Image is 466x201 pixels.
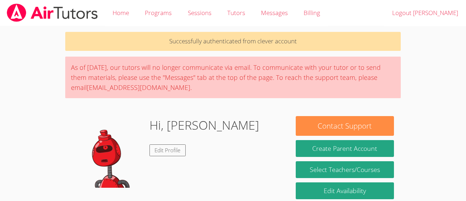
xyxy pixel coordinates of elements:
button: Create Parent Account [296,140,394,157]
img: default.png [72,116,144,188]
a: Edit Availability [296,182,394,199]
h1: Hi, [PERSON_NAME] [149,116,259,134]
a: Edit Profile [149,144,186,156]
div: As of [DATE], our tutors will no longer communicate via email. To communicate with your tutor or ... [65,57,401,98]
button: Contact Support [296,116,394,136]
a: Select Teachers/Courses [296,161,394,178]
span: Messages [261,9,288,17]
p: Successfully authenticated from clever account [65,32,401,51]
img: airtutors_banner-c4298cdbf04f3fff15de1276eac7730deb9818008684d7c2e4769d2f7ddbe033.png [6,4,99,22]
